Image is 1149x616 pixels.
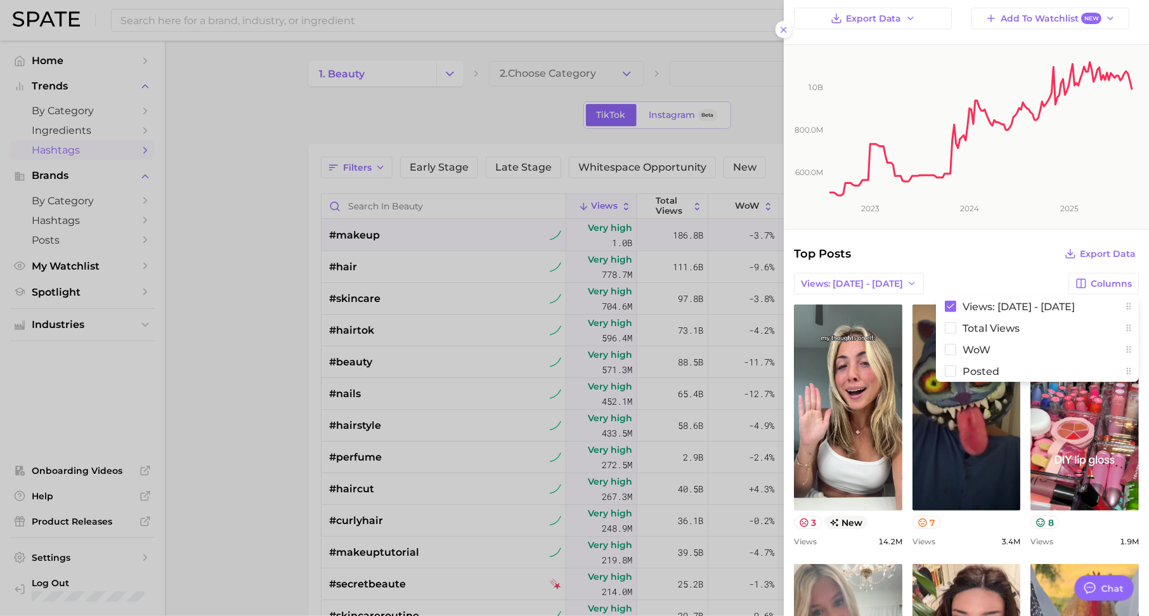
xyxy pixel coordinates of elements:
div: Columns [936,296,1139,382]
span: Posted [963,366,999,377]
span: 1.9m [1120,537,1139,546]
span: WoW [963,344,990,355]
tspan: 800.0m [795,125,823,134]
tspan: 2024 [960,204,979,213]
span: Columns [1091,279,1132,289]
button: 3 [794,516,822,529]
span: new [824,516,868,529]
span: Views [794,537,817,546]
span: Views [912,537,935,546]
span: Views: [DATE] - [DATE] [963,301,1075,312]
button: Export Data [1061,245,1139,263]
tspan: 1.0b [808,82,823,92]
span: Views: [DATE] - [DATE] [801,279,903,289]
button: 7 [912,516,941,529]
span: Export Data [1080,249,1136,259]
span: 3.4m [1001,537,1020,546]
button: 8 [1030,516,1059,529]
tspan: 600.0m [795,168,823,178]
button: Views: [DATE] - [DATE] [794,273,924,294]
span: Top Posts [794,245,851,263]
span: New [1081,13,1101,25]
span: Export Data [846,13,902,24]
tspan: 2023 [861,204,880,213]
span: Total Views [963,323,1020,334]
button: Add to WatchlistNew [971,8,1129,29]
span: Views [1030,537,1053,546]
span: 14.2m [878,537,902,546]
span: Add to Watchlist [1001,13,1101,25]
tspan: 2025 [1060,204,1079,213]
button: Columns [1068,273,1139,294]
button: Export Data [794,8,952,29]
